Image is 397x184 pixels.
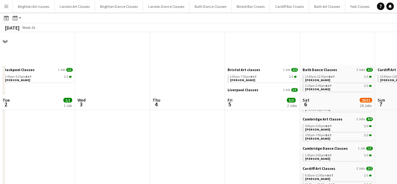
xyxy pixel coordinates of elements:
span: 1/1 [364,75,368,78]
span: 1 Job [358,147,365,150]
span: Fri [228,97,233,103]
span: 4/4 [366,117,373,121]
button: Bath Art Classes [309,0,345,13]
span: 5 [227,101,233,108]
span: 2/2 [369,125,372,127]
span: BST [25,75,32,79]
span: Sam Olivier [305,137,330,141]
span: BST [327,173,333,177]
span: Week 36 [21,25,36,30]
span: 2/2 [366,167,373,170]
span: BST [325,124,332,128]
span: 2/2 [369,134,372,136]
span: Blackpool Classes [3,67,35,72]
span: BST [325,84,332,88]
span: Cambridge Art Classes [303,117,342,121]
span: BST [250,75,257,79]
a: Bath Dance Classes2 Jobs2/2 [303,67,373,72]
span: 5:30pm-7:00pm [305,134,332,137]
div: Cambridge Art Classes2 Jobs4/44:00pm-5:30pmBST2/2[PERSON_NAME]5:30pm-7:00pmBST2/2[PERSON_NAME] [303,117,373,146]
span: 2/2 [364,125,368,128]
button: Brighton Dance Classes [95,0,143,13]
span: Sun [378,97,385,103]
span: 1/1 [64,75,68,78]
span: 1/1 [369,76,372,78]
span: 1/1 [369,154,372,156]
a: Bristol Art classes1 Job2/2 [228,67,298,72]
span: 1/1 [291,88,298,92]
span: 1/1 [369,85,372,87]
span: 2/2 [289,75,293,78]
div: 26 Jobs [360,103,372,108]
span: 29/31 [360,98,372,103]
span: 11:00am-12:30pm [305,75,335,78]
button: Cardiff Bar Crawls [270,0,309,13]
span: BST [329,75,335,79]
span: 1/1 [364,84,368,87]
span: 4 [152,101,160,108]
span: 6:00pm-7:30pm [230,75,257,78]
span: BST [325,133,332,137]
span: Louise Tansey [5,78,30,82]
span: 1/1 [69,76,72,78]
div: Bath Dance Classes2 Jobs2/211:00am-12:30pmBST1/1[PERSON_NAME]1:15pm-2:45pmBST1/1[PERSON_NAME] [303,67,373,97]
div: 1 Job [64,103,72,108]
div: 2 Jobs [287,103,297,108]
span: 1/1 [66,68,73,72]
a: 4:00pm-5:30pmBST2/2[PERSON_NAME] [305,124,372,131]
span: 4:00pm-5:30pm [305,125,332,128]
span: 3 [77,101,86,108]
span: Bath Dance Classes [303,67,337,72]
a: Cardiff Art Classes2 Jobs2/2 [303,166,373,171]
a: 9:30am-11:00amBST1/1[PERSON_NAME] [305,173,372,181]
span: Cardiff Art Classes [303,166,335,171]
span: Lilly Conway [305,177,330,181]
span: 2/2 [291,68,298,72]
a: 3:45pm-5:15pmBST1/1[PERSON_NAME] [5,75,72,82]
span: 3/3 [287,98,296,103]
span: 2 Jobs [357,117,365,121]
span: Wed [78,97,86,103]
span: Joseph Ball [230,78,255,82]
a: Liverpool Classes1 Job1/1 [228,87,298,92]
span: Cambridge Dance Classes [303,146,348,151]
span: Sat [303,97,309,103]
span: Tue [3,97,10,103]
span: Laura Carter [305,157,330,161]
button: Brighton Art classes [13,0,55,13]
a: Blackpool Classes1 Job1/1 [3,67,73,72]
span: Liverpool Classes [228,87,258,92]
span: 9:30am-11:00am [305,174,333,177]
span: Thu [153,97,160,103]
span: 1 Job [283,88,290,92]
span: 2 Jobs [357,167,365,170]
span: Rob Tanner [305,78,330,82]
div: Liverpool Classes1 Job1/11:30pm-3:00pmBST1/1India Percival [228,87,298,104]
span: 7 [377,101,385,108]
a: 1:15pm-2:45pmBST1/1[PERSON_NAME] [305,84,372,91]
span: 2 Jobs [357,68,365,72]
span: 2 [2,101,10,108]
span: 1/1 [63,98,72,103]
span: 1 Job [283,68,290,72]
button: London Art Classes [55,0,95,13]
span: 3:45pm-5:15pm [5,75,32,78]
a: 1:30pm-3:00pmBST1/1[PERSON_NAME] [305,153,372,160]
button: Bath Dance Classes [190,0,232,13]
span: 1/1 [364,154,368,157]
span: 1/1 [369,175,372,176]
button: Bristol Bar Crawls [232,0,270,13]
div: [DATE] [5,25,19,31]
span: Lily Garlick [305,87,330,91]
span: 1:15pm-2:45pm [305,84,332,87]
a: 6:00pm-7:30pmBST2/2[PERSON_NAME] [230,75,297,82]
a: Cambridge Dance Classes1 Job1/1 [303,146,373,151]
button: York Classes [345,0,375,13]
span: Simon Ray [305,127,330,131]
span: 1/1 [364,174,368,177]
span: 1 Job [58,68,65,72]
span: 2/2 [366,68,373,72]
a: Cambridge Art Classes2 Jobs4/4 [303,117,373,121]
div: Bristol Art classes1 Job2/26:00pm-7:30pmBST2/2[PERSON_NAME] [228,67,298,87]
a: 5:30pm-7:00pmBST2/2[PERSON_NAME] [305,133,372,140]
